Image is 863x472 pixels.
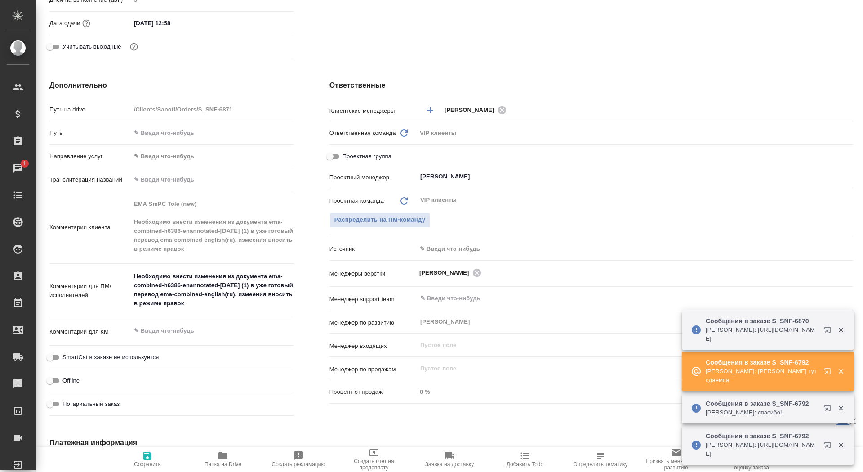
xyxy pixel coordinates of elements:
span: 1 [18,159,31,168]
input: ✎ Введи что-нибудь [131,126,294,139]
span: Сохранить [134,461,161,468]
p: Транслитерация названий [49,175,131,184]
input: Пустое поле [131,103,294,116]
span: Нотариальный заказ [62,400,120,409]
span: [PERSON_NAME] [445,106,500,115]
p: Менеджер support team [329,295,417,304]
span: Призвать менеджера по развитию [644,458,708,471]
span: Проектная группа [343,152,391,161]
textarea: EMA SmPC Tole (new) Необходимо внести изменения из документа ema-combined-h6386-enannotated-[DATE... [131,196,294,257]
p: Источник [329,245,417,254]
button: Распределить на ПМ-команду [329,212,431,228]
div: [PERSON_NAME] [419,267,484,278]
p: Проектная команда [329,196,384,205]
p: Комментарии клиента [49,223,131,232]
div: ✎ Введи что-нибудь [417,241,853,257]
p: Путь [49,129,131,138]
span: Создать счет на предоплату [342,458,406,471]
button: Open [848,176,850,178]
input: ✎ Введи что-нибудь [419,293,820,304]
span: Заявка на доставку [425,461,474,468]
input: ✎ Введи что-нибудь [131,17,209,30]
p: Ответственная команда [329,129,396,138]
p: Менеджер по развитию [329,318,417,327]
input: Пустое поле [419,340,832,351]
div: [PERSON_NAME] [445,104,509,116]
button: Закрыть [832,441,850,449]
button: Open [848,272,850,274]
h4: Платежная информация [49,437,573,448]
div: ✎ Введи что-нибудь [134,152,283,161]
button: Закрыть [832,404,850,412]
button: Выбери, если сб и вс нужно считать рабочими днями для выполнения заказа. [128,41,140,53]
button: Сохранить [110,447,185,472]
p: Сообщения в заказе S_SNF-6792 [706,358,818,367]
button: Создать счет на предоплату [336,447,412,472]
input: Пустое поле [417,385,853,398]
button: Open [848,298,850,299]
p: Клиентские менеджеры [329,107,417,116]
span: Создать рекламацию [272,461,325,468]
h4: Дополнительно [49,80,294,91]
div: VIP клиенты [417,125,853,141]
span: Offline [62,376,80,385]
p: Проектный менеджер [329,173,417,182]
p: Сообщения в заказе S_SNF-6792 [706,399,818,408]
span: Определить тематику [573,461,627,468]
button: Open [848,109,850,111]
span: Папка на Drive [205,461,241,468]
span: SmartCat в заказе не используется [62,353,159,362]
p: Процент от продаж [329,387,417,396]
div: ✎ Введи что-нибудь [131,149,294,164]
button: Открыть в новой вкладке [819,399,840,421]
button: Открыть в новой вкладке [819,321,840,343]
button: Призвать менеджера по развитию [638,447,714,472]
p: Менеджер входящих [329,342,417,351]
p: Дата сдачи [49,19,80,28]
span: [PERSON_NAME] [419,268,475,277]
span: Распределить на ПМ-команду [334,215,426,225]
p: Направление услуг [49,152,131,161]
p: [PERSON_NAME]: [PERSON_NAME] тут сдаемся [706,367,818,385]
h4: Ответственные [329,80,853,91]
button: Папка на Drive [185,447,261,472]
button: Закрыть [832,326,850,334]
p: [PERSON_NAME]: [URL][DOMAIN_NAME] [706,325,818,343]
button: Закрыть [832,367,850,375]
p: Сообщения в заказе S_SNF-6870 [706,316,818,325]
button: Открыть в новой вкладке [819,362,840,384]
p: Комментарии для КМ [49,327,131,336]
div: ✎ Введи что-нибудь [420,245,842,254]
button: Добавить менеджера [419,99,441,121]
button: Определить тематику [563,447,638,472]
p: Комментарии для ПМ/исполнителей [49,282,131,300]
button: Создать рекламацию [261,447,336,472]
p: [PERSON_NAME]: спасибо! [706,408,818,417]
span: Учитывать выходные [62,42,121,51]
p: Сообщения в заказе S_SNF-6792 [706,432,818,441]
input: ✎ Введи что-нибудь [131,173,294,186]
p: Путь на drive [49,105,131,114]
button: Если добавить услуги и заполнить их объемом, то дата рассчитается автоматически [80,18,92,29]
a: 1 [2,157,34,179]
span: Добавить Todo [507,461,543,468]
textarea: Необходимо внести изменения из документа ema-combined-h6386-enannotated-[DATE] (1) в уже готовый ... [131,269,294,311]
button: Открыть в новой вкладке [819,436,840,458]
p: [PERSON_NAME]: [URL][DOMAIN_NAME] [706,441,818,459]
button: Добавить Todo [487,447,563,472]
p: Менеджеры верстки [329,269,417,278]
button: Заявка на доставку [412,447,487,472]
p: Менеджер по продажам [329,365,417,374]
input: Пустое поле [419,363,832,374]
